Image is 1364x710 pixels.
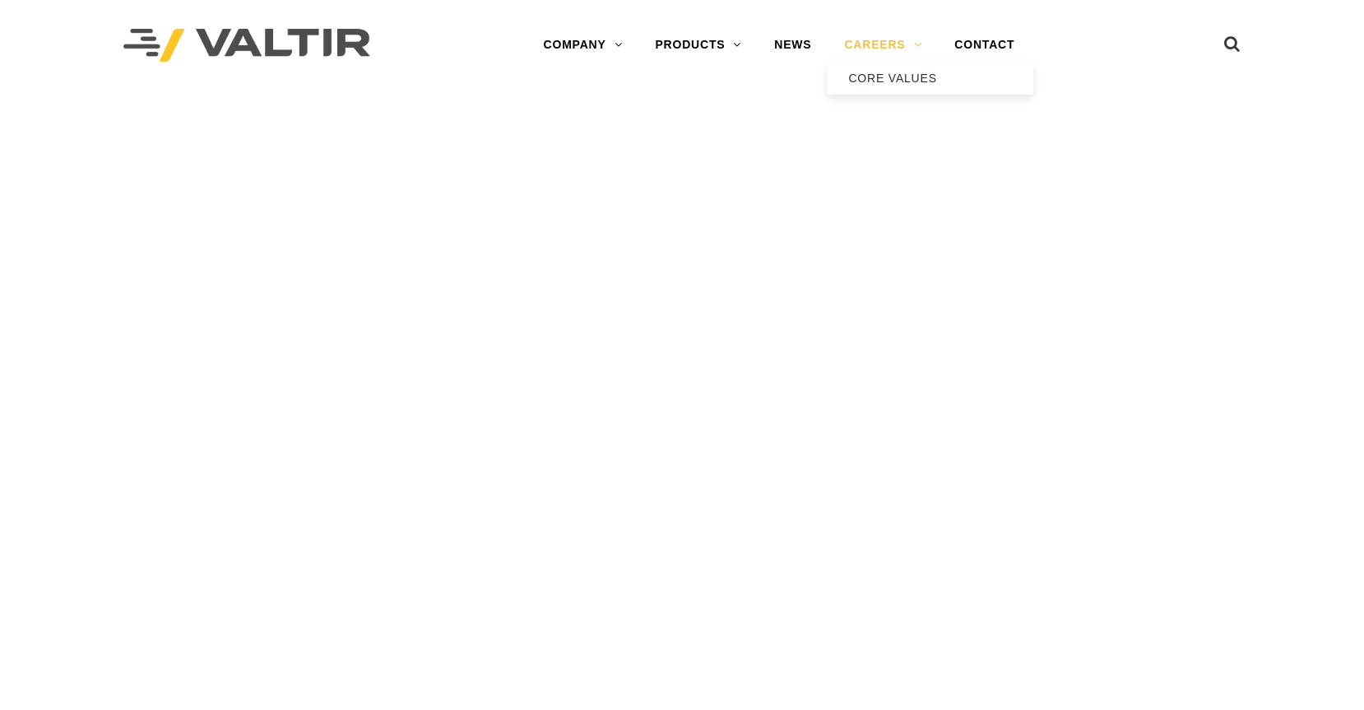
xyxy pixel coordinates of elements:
a: PRODUCTS [638,29,758,62]
a: CORE VALUES [828,62,1033,95]
a: CAREERS [828,29,938,62]
img: Valtir [123,29,370,63]
a: CONTACT [938,29,1031,62]
a: NEWS [758,29,828,62]
a: COMPANY [527,29,639,62]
